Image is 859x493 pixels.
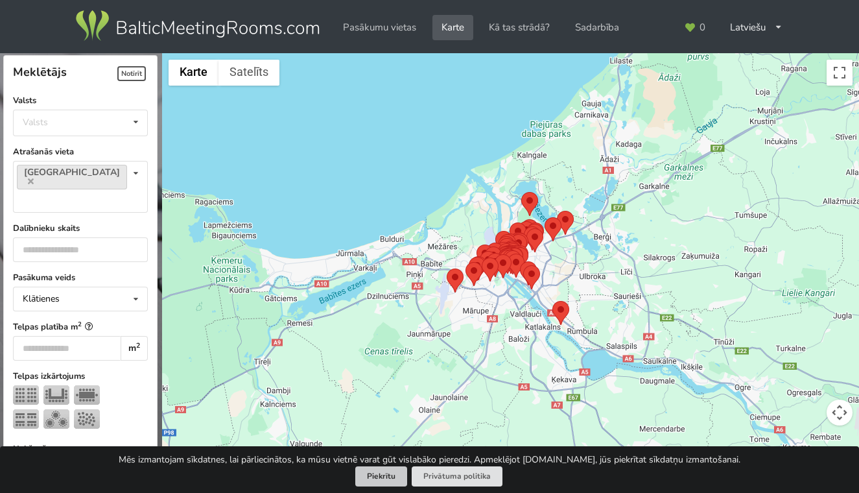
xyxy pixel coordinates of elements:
[13,222,148,235] label: Dalībnieku skaits
[334,15,425,40] a: Pasākumu vietas
[827,60,853,86] button: Pārslēgt pilnekrāna skatu
[43,385,69,405] img: U-Veids
[13,94,148,107] label: Valsts
[432,15,473,40] a: Karte
[13,271,148,284] label: Pasākuma veids
[23,117,48,128] div: Valsts
[78,320,82,328] sup: 2
[412,466,502,487] a: Privātuma politika
[700,23,705,32] span: 0
[13,442,148,455] label: Nakšņošana
[566,15,628,40] a: Sadarbība
[74,409,100,429] img: Pieņemšana
[355,466,407,487] button: Piekrītu
[23,295,60,304] div: Klātienes
[13,370,148,383] label: Telpas izkārtojums
[13,64,67,80] span: Meklētājs
[117,66,146,81] span: Notīrīt
[218,60,279,86] button: Rādīt satelīta fotogrāfisko datu bāzi
[73,8,322,44] img: Baltic Meeting Rooms
[43,409,69,429] img: Bankets
[13,385,39,405] img: Teātris
[480,15,559,40] a: Kā tas strādā?
[827,400,853,426] button: Kartes kameras vadīklas
[121,336,147,361] div: m
[721,15,792,40] div: Latviešu
[169,60,218,86] button: Rādīt ielu karti
[13,409,39,429] img: Klase
[17,165,127,189] a: [GEOGRAPHIC_DATA]
[74,385,100,405] img: Sapulce
[13,320,148,333] label: Telpas platība m
[13,145,148,158] label: Atrašanās vieta
[136,341,140,350] sup: 2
